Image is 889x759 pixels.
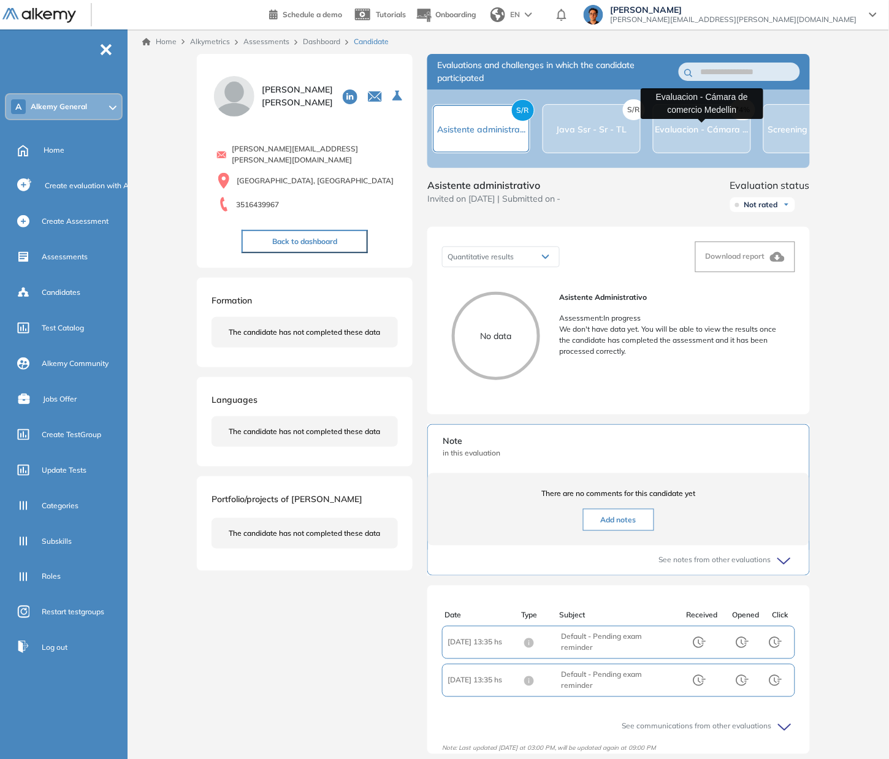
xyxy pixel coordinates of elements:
[44,145,64,156] span: Home
[42,287,80,298] span: Candidates
[442,744,657,757] span: Note: Last updated [DATE] at 03:00 PM, will be updated again at 09:00 PM
[525,12,532,17] img: arrow
[43,394,77,405] span: Jobs Offer
[229,528,381,539] span: The candidate has not completed these data
[437,124,525,135] span: Asistente administra...
[42,465,86,476] span: Update Tests
[744,200,778,210] span: Not rated
[560,610,675,621] div: Subject
[376,10,406,19] span: Tutorials
[190,37,230,46] span: Alkymetrics
[45,180,131,191] span: Create evaluation with AI
[444,610,521,621] div: Date
[42,216,109,227] span: Create Assessment
[212,74,257,119] img: PROFILE_MENU_LOGO_USER
[655,124,749,135] span: Evaluacion - Cámara ...
[42,571,61,582] span: Roles
[448,675,524,686] span: [DATE] 13:35 hs
[695,242,795,272] button: Download report
[42,251,88,262] span: Assessments
[242,230,368,253] button: Back to dashboard
[435,10,476,19] span: Onboarding
[42,322,84,334] span: Test Catalog
[557,124,627,135] span: Java Ssr - Sr - TL
[269,6,342,21] a: Schedule a demo
[354,36,389,47] span: Candidate
[437,59,679,85] span: Evaluations and challenges in which the candidate participated
[560,313,785,324] p: Assessment : In progress
[623,99,645,120] span: S/R
[443,435,795,448] span: Note
[387,85,410,107] button: Select the active evaluation to evaluate the candidate
[783,201,790,208] img: Arrow icon
[677,610,727,621] div: Received
[283,10,342,19] span: Schedule a demo
[212,394,258,405] span: Languages
[427,193,561,205] span: Invited on [DATE] | Submitted on -
[766,610,795,621] div: Click
[768,124,857,135] span: Screening Telefónico...
[562,631,676,654] span: Default - Pending exam reminder
[42,429,101,440] span: Create TestGroup
[31,102,87,112] span: Alkemy General
[142,36,177,47] a: Home
[212,494,362,505] span: Portfolio/projects of [PERSON_NAME]
[448,252,514,261] span: Quantitative results
[443,488,795,499] span: There are no comments for this candidate yet
[443,448,795,459] span: in this evaluation
[511,99,535,121] span: S/R
[560,292,785,303] span: Asistente administrativo
[229,426,381,437] span: The candidate has not completed these data
[490,7,505,22] img: world
[510,9,520,20] span: EN
[229,327,381,338] span: The candidate has not completed these data
[560,324,785,357] p: We don't have data yet. You will be able to view the results once the candidate has completed the...
[641,88,763,119] div: Evaluacion - Cámara de comercio Medellin
[706,251,765,261] span: Download report
[455,330,537,343] p: No data
[2,8,76,23] img: Logo
[611,5,857,15] span: [PERSON_NAME]
[303,37,340,46] a: Dashboard
[427,178,561,193] span: Asistente administrativo
[622,721,772,732] span: See communications from other evaluations
[232,143,398,166] span: [PERSON_NAME][EMAIL_ADDRESS][PERSON_NAME][DOMAIN_NAME]
[42,643,67,654] span: Log out
[562,669,676,692] span: Default - Pending exam reminder
[611,15,857,25] span: [PERSON_NAME][EMAIL_ADDRESS][PERSON_NAME][DOMAIN_NAME]
[237,175,394,186] span: [GEOGRAPHIC_DATA], [GEOGRAPHIC_DATA]
[15,102,21,112] span: A
[416,2,476,28] button: Onboarding
[42,358,109,369] span: Alkemy Community
[42,607,104,618] span: Restart testgroups
[236,199,279,210] span: 3516439967
[42,500,78,511] span: Categories
[583,509,654,531] button: Add notes
[243,37,289,46] a: Assessments
[521,610,560,621] div: Type
[448,637,524,648] span: [DATE] 13:35 hs
[659,555,771,566] span: See notes from other evaluations
[262,83,333,109] span: [PERSON_NAME] [PERSON_NAME]
[42,536,72,547] span: Subskills
[730,178,810,193] span: Evaluation status
[727,610,766,621] div: Opened
[212,295,252,306] span: Formation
